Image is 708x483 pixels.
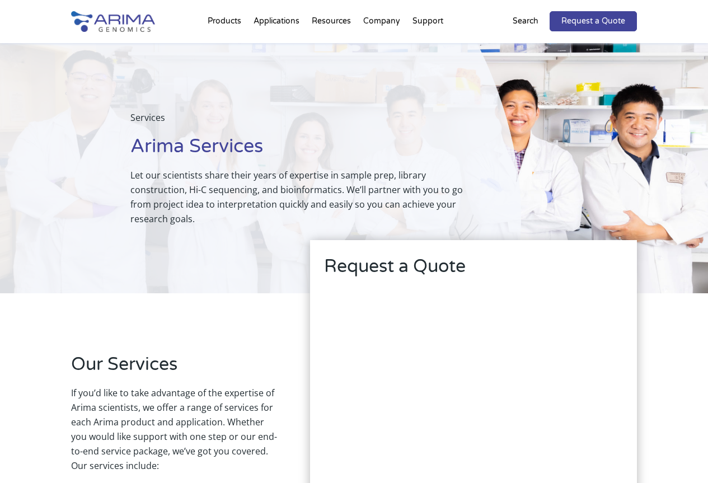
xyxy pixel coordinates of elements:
a: Request a Quote [550,11,637,31]
h1: Arima Services [130,134,466,168]
p: If you’d like to take advantage of the expertise of Arima scientists, we offer a range of service... [71,386,279,482]
p: Services [130,110,466,134]
img: Arima-Genomics-logo [71,11,155,32]
p: Search [513,14,538,29]
p: Let our scientists share their years of expertise in sample prep, library construction, Hi-C sequ... [130,168,466,226]
h2: Our Services [71,352,279,386]
h2: Request a Quote [324,254,623,288]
